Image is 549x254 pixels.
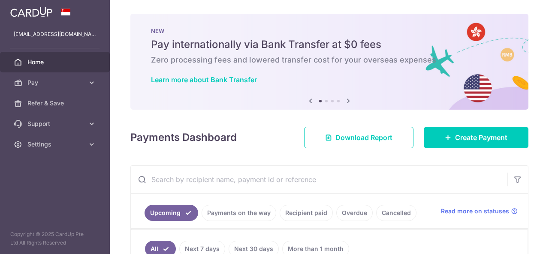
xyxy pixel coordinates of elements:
[151,55,508,65] h6: Zero processing fees and lowered transfer cost for your overseas expenses
[304,127,413,148] a: Download Report
[455,132,507,143] span: Create Payment
[151,38,508,51] h5: Pay internationally via Bank Transfer at $0 fees
[27,99,84,108] span: Refer & Save
[131,166,507,193] input: Search by recipient name, payment id or reference
[376,205,416,221] a: Cancelled
[14,30,96,39] p: [EMAIL_ADDRESS][DOMAIN_NAME]
[27,140,84,149] span: Settings
[280,205,333,221] a: Recipient paid
[441,207,509,215] span: Read more on statuses
[10,7,52,17] img: CardUp
[130,130,237,145] h4: Payments Dashboard
[441,207,518,215] a: Read more on statuses
[335,132,392,143] span: Download Report
[27,58,84,66] span: Home
[27,78,84,87] span: Pay
[145,205,198,221] a: Upcoming
[151,75,257,84] a: Learn more about Bank Transfer
[130,14,528,110] img: Bank transfer banner
[27,120,84,128] span: Support
[424,127,528,148] a: Create Payment
[202,205,276,221] a: Payments on the way
[336,205,373,221] a: Overdue
[151,27,508,34] p: NEW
